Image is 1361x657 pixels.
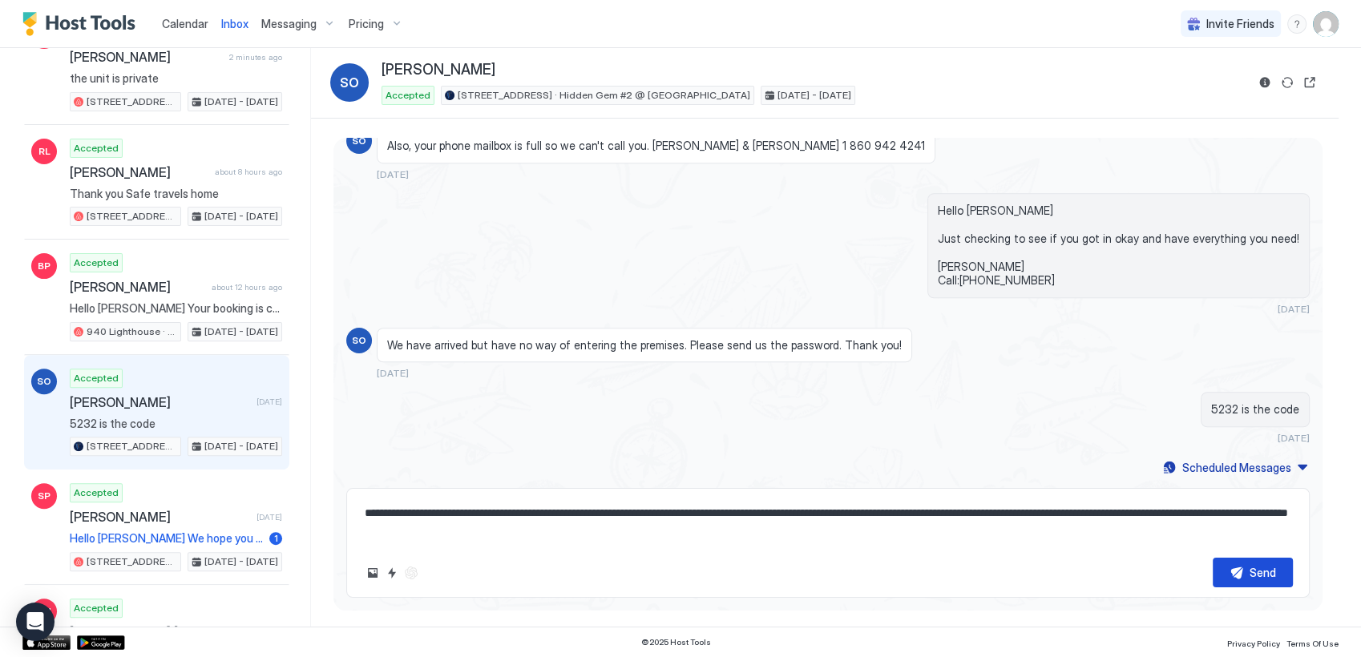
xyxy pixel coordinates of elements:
[1161,457,1310,478] button: Scheduled Messages
[70,164,208,180] span: [PERSON_NAME]
[204,439,278,453] span: [DATE] - [DATE]
[74,141,119,155] span: Accepted
[70,417,282,431] span: 5232 is the code
[70,394,250,410] span: [PERSON_NAME]
[74,256,119,270] span: Accepted
[1213,558,1293,587] button: Send
[641,637,711,647] span: © 2025 Host Tools
[87,95,177,109] span: [STREET_ADDRESS] · Ocean Air & Salty Hair- Sleeps 4, Close to Beach
[70,531,263,546] span: Hello [PERSON_NAME] We hope you had a wonderful stay! As a friendly reminder, check-out is [DATE]...
[37,374,51,389] span: SO
[162,15,208,32] a: Calendar
[87,554,177,569] span: [STREET_ADDRESS] · Ocean Air & Salty Hair- Sleeps 4, Close to Beach
[1300,73,1319,92] button: Open reservation
[70,187,282,201] span: Thank you Safe travels home
[70,509,250,525] span: [PERSON_NAME]
[1278,303,1310,315] span: [DATE]
[16,603,55,641] div: Open Intercom Messenger
[1287,14,1306,34] div: menu
[74,486,119,500] span: Accepted
[1227,639,1280,648] span: Privacy Policy
[87,439,177,453] span: [STREET_ADDRESS] · Hidden Gem #2 @ [GEOGRAPHIC_DATA]
[1278,432,1310,444] span: [DATE]
[204,554,278,569] span: [DATE] - [DATE]
[382,563,402,582] button: Quick reply
[1255,73,1274,92] button: Reservation information
[1286,639,1339,648] span: Terms Of Use
[1278,73,1297,92] button: Sync reservation
[387,338,902,353] span: We have arrived but have no way of entering the premises. Please send us the password. Thank you!
[386,88,430,103] span: Accepted
[22,635,71,650] a: App Store
[352,333,366,348] span: SO
[256,512,282,522] span: [DATE]
[74,371,119,385] span: Accepted
[377,168,409,180] span: [DATE]
[1250,564,1276,581] div: Send
[70,301,282,316] span: Hello [PERSON_NAME] Your booking is confirmed. We look forward to having you! The day before you ...
[261,17,317,31] span: Messaging
[70,279,205,295] span: [PERSON_NAME]
[377,367,409,379] span: [DATE]
[70,624,250,640] span: [PERSON_NAME] [PERSON_NAME]
[1286,634,1339,651] a: Terms Of Use
[204,209,278,224] span: [DATE] - [DATE]
[212,282,282,292] span: about 12 hours ago
[38,259,50,273] span: BP
[70,49,223,65] span: [PERSON_NAME]
[1206,17,1274,31] span: Invite Friends
[382,61,495,79] span: [PERSON_NAME]
[938,204,1299,288] span: Hello [PERSON_NAME] Just checking to see if you got in okay and have everything you need! [PERSON...
[87,324,177,339] span: 940 Lighthouse · Ship to Shore - Close to Beach
[162,17,208,30] span: Calendar
[1182,459,1291,476] div: Scheduled Messages
[38,489,50,503] span: SP
[777,88,851,103] span: [DATE] - [DATE]
[1313,11,1339,37] div: User profile
[204,324,278,339] span: [DATE] - [DATE]
[38,144,50,159] span: RL
[204,95,278,109] span: [DATE] - [DATE]
[229,52,282,62] span: 2 minutes ago
[1227,634,1280,651] a: Privacy Policy
[349,17,384,31] span: Pricing
[77,635,125,650] a: Google Play Store
[221,17,248,30] span: Inbox
[87,209,177,224] span: [STREET_ADDRESS] · [PERSON_NAME] Toes & Salty Kisses- Sleeps 4 - Close Beach
[215,167,282,177] span: about 8 hours ago
[74,601,119,615] span: Accepted
[221,15,248,32] a: Inbox
[352,134,366,148] span: SO
[274,532,278,544] span: 1
[22,12,143,36] a: Host Tools Logo
[70,71,282,86] span: the unit is private
[458,88,750,103] span: [STREET_ADDRESS] · Hidden Gem #2 @ [GEOGRAPHIC_DATA]
[387,139,925,153] span: Also, your phone mailbox is full so we can't call you. [PERSON_NAME] & [PERSON_NAME] 1 860 942 4241
[256,397,282,407] span: [DATE]
[363,563,382,582] button: Upload image
[340,73,359,92] span: SO
[1211,402,1299,417] span: 5232 is the code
